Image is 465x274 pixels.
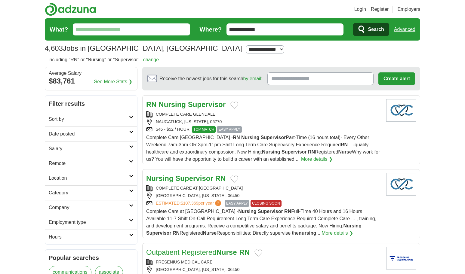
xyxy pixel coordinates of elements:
[258,209,283,214] strong: Supervisor
[45,2,96,16] img: Adzuna logo
[308,149,315,154] strong: RN
[45,215,137,230] a: Employment type
[230,102,238,109] button: Add to favorite jobs
[49,145,129,152] h2: Salary
[45,141,137,156] a: Salary
[241,135,259,140] strong: Nursing
[215,174,226,182] strong: RN
[216,248,237,256] strong: Nurse
[49,71,134,76] div: Average Salary
[146,100,226,108] a: RN Nursing Supervisor
[230,175,238,183] button: Add to favorite jobs
[45,171,137,185] a: Location
[45,44,242,52] h1: Jobs in [GEOGRAPHIC_DATA], [GEOGRAPHIC_DATA]
[45,185,137,200] a: Category
[50,25,68,34] label: What?
[49,116,129,123] h2: Sort by
[301,156,333,163] a: More details ❯
[225,200,249,207] span: EASY APPLY
[188,100,226,108] strong: Supervisor
[146,119,381,125] div: NAUGATUCK, [US_STATE], 06770
[49,76,134,87] div: $83,761
[159,100,186,108] strong: Nursing
[192,126,216,133] span: TOP MATCH
[200,25,222,34] label: Where?
[49,204,129,211] h2: Company
[251,200,282,207] span: CLOSING SOON
[146,174,174,182] strong: Nursing
[156,200,222,207] a: ESTIMATED:$107,369per year?
[299,230,316,236] strong: nursing
[156,260,213,264] a: FRESENIUS MEDICAL CARE
[146,111,381,117] div: COMPLETE CARE GLENDALE
[146,230,171,236] strong: Supervisor
[173,230,180,236] strong: RN
[45,230,137,244] a: Hours
[94,78,133,85] a: See More Stats ❯
[159,75,262,82] span: Receive the newest jobs for this search :
[353,23,389,36] button: Search
[394,23,415,35] a: Advanced
[338,149,352,154] strong: Nurse
[368,23,384,35] span: Search
[341,142,348,147] strong: RN
[49,233,129,241] h2: Hours
[397,6,420,13] a: Employers
[146,126,381,133] div: $46 - $52 / HOUR
[49,189,129,196] h2: Category
[49,175,129,182] h2: Location
[45,96,137,112] h2: Filter results
[343,223,361,228] strong: Nursing
[386,99,416,122] img: Company logo
[262,149,280,154] strong: Nursing
[48,56,159,63] h2: including "RN" or "Nursing" or "Supervisor"
[215,200,221,206] span: ?
[49,130,129,138] h2: Date posted
[217,126,242,133] span: EASY APPLY
[386,247,416,269] img: Fresenius Medical Care North America logo
[146,193,381,199] div: [GEOGRAPHIC_DATA], [US_STATE], 06450
[371,6,389,13] a: Register
[354,6,366,13] a: Login
[143,57,159,62] a: change
[45,126,137,141] a: Date posted
[45,43,63,54] span: 4,603
[238,209,256,214] strong: Nursing
[239,248,250,256] strong: RN
[49,253,134,262] h2: Popular searches
[146,266,381,273] div: [GEOGRAPHIC_DATA], [US_STATE], 06450
[175,174,213,182] strong: Supervisor
[284,209,291,214] strong: RN
[146,174,226,182] a: Nursing Supervisor RN
[233,135,240,140] strong: RN
[45,156,137,171] a: Remote
[322,230,353,237] a: More details ❯
[243,76,261,81] a: by email
[45,112,137,126] a: Sort by
[146,135,380,162] span: Complete Care [GEOGRAPHIC_DATA] - Part-Time (16 hours total)- Every Other Weekend 7am-3pm OR 3pm-...
[49,160,129,167] h2: Remote
[146,100,157,108] strong: RN
[378,72,415,85] button: Create alert
[49,219,129,226] h2: Employment type
[146,209,376,236] span: Complete Care at [GEOGRAPHIC_DATA] - Full-Time 40 Hours and 16 Hours Available 11-7 Shift On-Call...
[203,230,217,236] strong: Nurse
[254,249,262,257] button: Add to favorite jobs
[146,185,381,191] div: COMPLETE CARE AT [GEOGRAPHIC_DATA]
[181,201,198,205] span: $107,369
[386,173,416,196] img: Company logo
[146,248,250,256] a: Outpatient RegisteredNurse-RN
[45,200,137,215] a: Company
[261,135,286,140] strong: Supervisor
[282,149,307,154] strong: Supervisor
